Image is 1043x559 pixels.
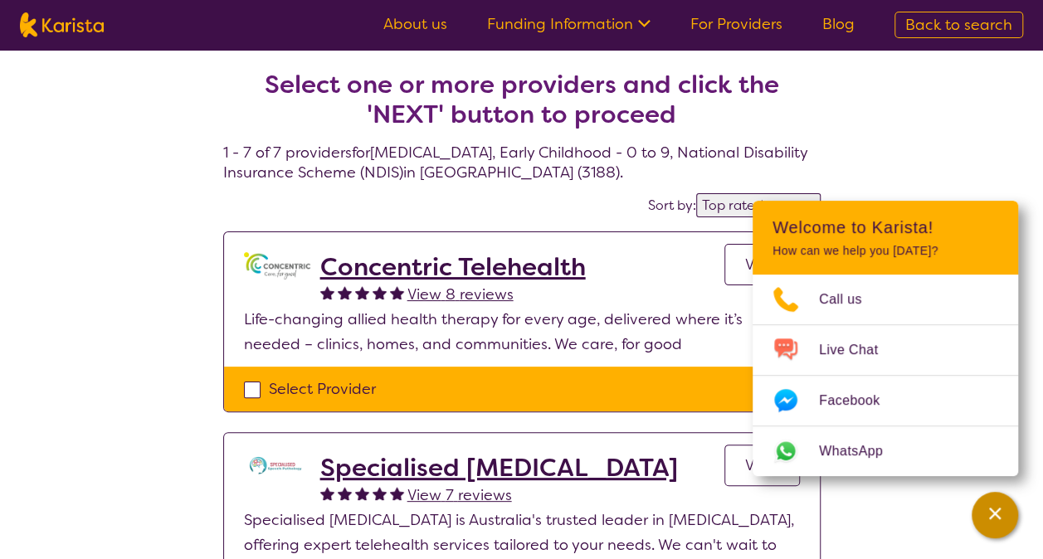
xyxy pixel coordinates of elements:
img: fullstar [338,285,352,299]
span: View [745,255,779,275]
a: Web link opens in a new tab. [753,426,1018,476]
h4: 1 - 7 of 7 providers for [MEDICAL_DATA] , Early Childhood - 0 to 9 , National Disability Insuranc... [223,30,821,182]
p: Life-changing allied health therapy for every age, delivered where it’s needed – clinics, homes, ... [244,307,800,357]
span: Facebook [819,388,899,413]
a: View 7 reviews [407,483,512,508]
p: How can we help you [DATE]? [773,244,998,258]
ul: Choose channel [753,275,1018,476]
img: fullstar [320,285,334,299]
img: tc7lufxpovpqcirzzyzq.png [244,453,310,478]
button: Channel Menu [972,492,1018,538]
span: View 8 reviews [407,284,514,304]
img: fullstar [355,285,369,299]
img: fullstar [390,285,404,299]
a: Back to search [894,12,1023,38]
img: fullstar [338,486,352,500]
a: For Providers [690,14,782,34]
h2: Welcome to Karista! [773,217,998,237]
img: fullstar [320,486,334,500]
a: View [724,445,800,486]
span: Call us [819,287,882,312]
a: View 8 reviews [407,282,514,307]
a: About us [383,14,447,34]
img: fullstar [373,285,387,299]
a: Concentric Telehealth [320,252,586,282]
div: Channel Menu [753,201,1018,476]
img: fullstar [355,486,369,500]
span: View [745,455,779,475]
span: Live Chat [819,338,898,362]
img: fullstar [373,486,387,500]
a: View [724,244,800,285]
label: Sort by: [648,197,696,214]
span: WhatsApp [819,439,903,464]
img: gbybpnyn6u9ix5kguem6.png [244,252,310,279]
span: View 7 reviews [407,485,512,505]
a: Blog [822,14,855,34]
h2: Select one or more providers and click the 'NEXT' button to proceed [243,70,801,129]
a: Specialised [MEDICAL_DATA] [320,453,678,483]
span: Back to search [905,15,1012,35]
img: Karista logo [20,12,104,37]
a: Funding Information [487,14,651,34]
img: fullstar [390,486,404,500]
